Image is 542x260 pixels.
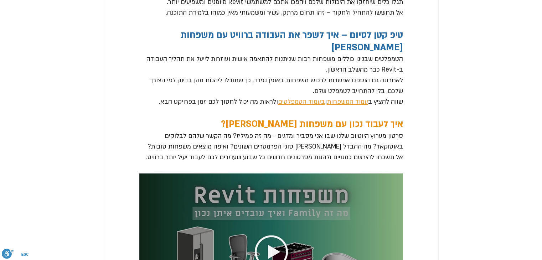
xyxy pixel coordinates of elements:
span: טיפ קטן לסיום – איך לשפר את העבודה ברוויט עם משפחות [PERSON_NAME] [178,29,403,53]
span: סרטון מערוץ היוטיוב שלנו שבו אני מסביר ומדגים - מה זה פמיליז? מה הקשר שלהם לבלוקים באוטוקאד? מה ה... [148,132,403,151]
span: ו [325,98,327,106]
span: אל תחששו להתחיל ולחקור – זהו תחום מרתק, עשיר ומשמעותי מאין כמוהו בלמידת התוכנה. [166,9,403,17]
span: אל תשכחו להירשם כמנויים ולהנות מסרטונים חדשים כל שבוע שעוזרים לכם לעבוד יעיל יותר ברוויט. [146,153,403,161]
a: עמוד המשפחות [327,98,368,106]
span: ולראות מה יכול לחסוך לכם זמן בפרויקט הבא. [159,98,278,106]
a: בעמוד הטמפלטים [278,98,325,106]
span: לאחרונה גם הוספנו אפשרות לרכוש משפחות באופן נפרד, כך שתוכלו ליהנות מהן בדיוק לפי הצורך שלכם, בלי ... [148,76,403,95]
span: הטמפלטים שבנינו כוללים משפחות רבות שניתנות להתאמה אישית ועוזרות לייעל את תהליך העבודה ב-Revit כבר... [145,55,403,74]
span: איך לעבוד נכון עם משפחות [PERSON_NAME]? [221,118,403,130]
span: שווה להציץ ב [368,98,403,106]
